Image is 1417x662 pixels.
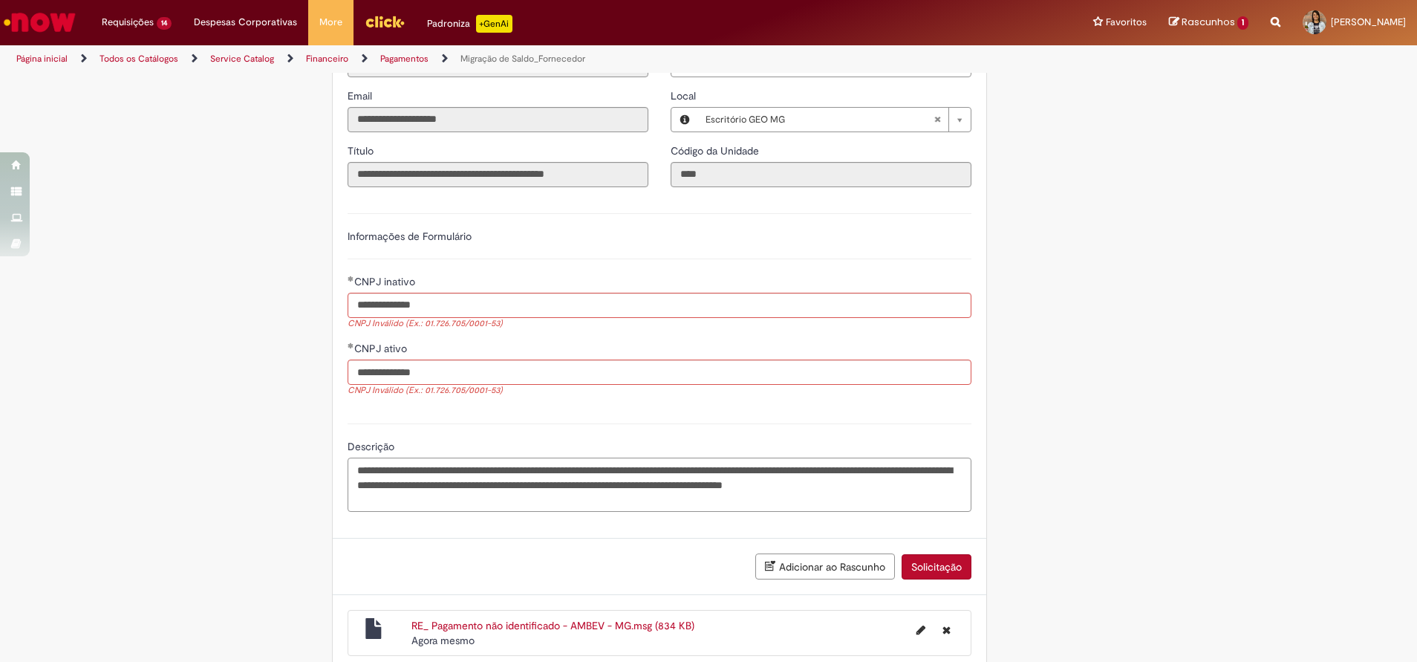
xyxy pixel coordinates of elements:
[411,619,694,632] a: RE_ Pagamento não identificado - AMBEV - MG.msg (834 KB)
[1237,16,1248,30] span: 1
[348,318,971,331] div: CNPJ Inválido (Ex.: 01.726.705/0001-53)
[348,385,971,397] div: CNPJ Inválido (Ex.: 01.726.705/0001-53)
[902,554,971,580] button: Solicitação
[380,53,429,65] a: Pagamentos
[365,10,405,33] img: click_logo_yellow_360x200.png
[348,88,375,103] label: Somente leitura - Email
[348,293,971,318] input: CNPJ inativo
[1182,15,1235,29] span: Rascunhos
[354,342,410,355] span: CNPJ ativo
[460,53,585,65] a: Migração de Saldo_Fornecedor
[671,143,762,158] label: Somente leitura - Código da Unidade
[319,15,342,30] span: More
[755,554,895,580] button: Adicionar ao Rascunho
[671,162,971,187] input: Código da Unidade
[706,108,934,132] span: Escritório GEO MG
[210,53,274,65] a: Service Catalog
[157,17,172,30] span: 14
[908,618,934,642] button: Editar nome de arquivo RE_ Pagamento não identificado - AMBEV - MG.msg
[1,7,78,37] img: ServiceNow
[100,53,178,65] a: Todos os Catálogos
[348,360,971,385] input: CNPJ ativo
[102,15,154,30] span: Requisições
[354,275,418,288] span: CNPJ inativo
[348,230,472,243] label: Informações de Formulário
[671,144,762,158] span: Somente leitura - Código da Unidade
[698,108,971,132] a: Escritório GEO MGLimpar campo Local
[476,15,512,33] p: +GenAi
[306,53,348,65] a: Financeiro
[926,108,948,132] abbr: Limpar campo Local
[671,89,699,103] span: Local
[671,108,698,132] button: Local, Visualizar este registro Escritório GEO MG
[348,144,377,158] span: Somente leitura - Título
[427,15,512,33] div: Padroniza
[348,343,354,348] span: Obrigatório Preenchido
[1331,16,1406,28] span: [PERSON_NAME]
[16,53,68,65] a: Página inicial
[348,276,354,282] span: Obrigatório Preenchido
[348,107,648,132] input: Email
[934,618,960,642] button: Excluir RE_ Pagamento não identificado - AMBEV - MG.msg
[348,440,397,453] span: Descrição
[411,634,475,647] span: Agora mesmo
[1106,15,1147,30] span: Favoritos
[348,162,648,187] input: Título
[411,634,475,647] time: 29/09/2025 10:45:35
[1169,16,1248,30] a: Rascunhos
[348,458,971,512] textarea: Descrição
[194,15,297,30] span: Despesas Corporativas
[348,89,375,103] span: Somente leitura - Email
[11,45,934,73] ul: Trilhas de página
[348,143,377,158] label: Somente leitura - Título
